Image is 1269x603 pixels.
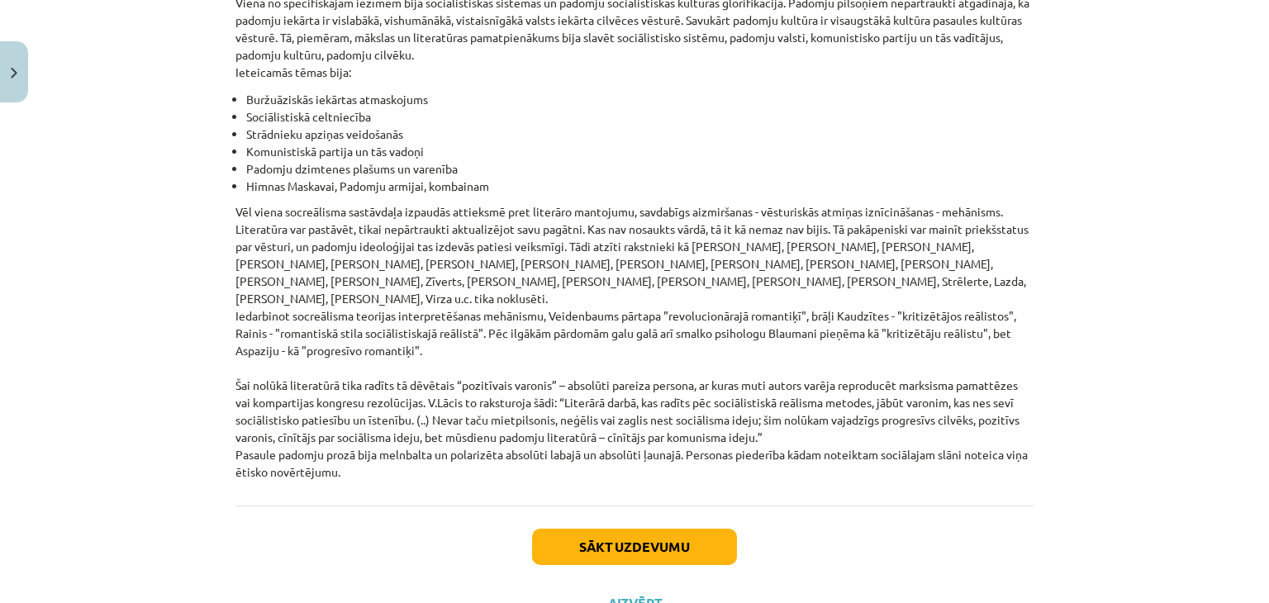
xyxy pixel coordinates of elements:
[246,178,1034,195] li: Himnas Maskavai, Padomju armijai, kombainam
[235,203,1034,481] p: Vēl viena socreālisma sastāvdaļa izpaudās attieksmē pret literāro mantojumu, savdabīgs aizmiršana...
[246,160,1034,178] li: Padomju dzimtenes plašums un varenība
[246,126,1034,143] li: Strādnieku apziņas veidošanās
[11,68,17,78] img: icon-close-lesson-0947bae3869378f0d4975bcd49f059093ad1ed9edebbc8119c70593378902aed.svg
[246,108,1034,126] li: Sociālistiskā celtniecība
[246,91,1034,108] li: Buržuāziskās iekārtas atmaskojums
[532,529,737,565] button: Sākt uzdevumu
[246,143,1034,160] li: Komunistiskā partija un tās vadoņi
